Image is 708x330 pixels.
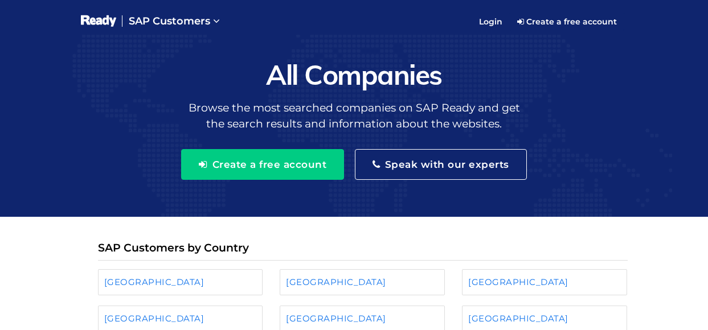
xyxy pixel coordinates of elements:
[27,94,682,132] p: Browse the most searched companies on SAP Ready and get the search results and information about ...
[462,269,627,295] a: [GEOGRAPHIC_DATA]
[472,7,509,36] a: Login
[98,242,628,261] h3: SAP Customers by Country
[181,149,344,180] button: Create a free account
[479,16,502,27] span: Login
[27,57,682,92] h1: All Companies
[129,15,210,27] span: SAP Customers
[81,14,117,28] img: logo
[509,13,625,31] a: Create a free account
[280,269,445,295] a: [GEOGRAPHIC_DATA]
[122,6,227,38] a: SAP Customers
[98,269,263,295] a: [GEOGRAPHIC_DATA]
[355,149,527,180] button: Speak with our experts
